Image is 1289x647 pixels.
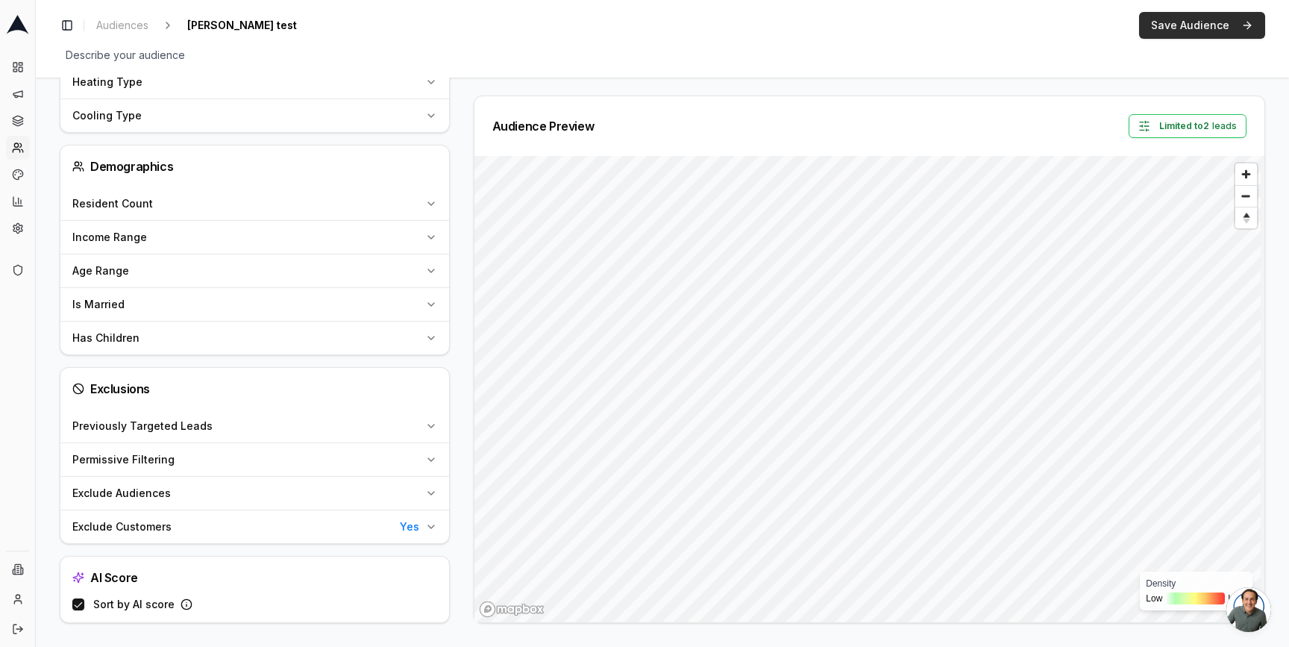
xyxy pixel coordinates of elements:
[60,443,449,476] button: Permissive Filtering
[60,288,449,321] button: Is Married
[72,297,125,312] span: Is Married
[1146,593,1162,604] span: Low
[1235,163,1257,185] button: Zoom in
[6,617,30,641] button: Log out
[60,66,449,99] button: Heating Type
[72,196,153,211] span: Resident Count
[72,75,142,90] span: Heating Type
[474,156,1261,634] canvas: Map
[93,599,175,610] label: Sort by AI score
[479,601,545,618] a: Mapbox homepage
[72,331,139,346] span: Has Children
[1226,587,1271,632] a: Open chat
[60,322,449,354] button: Has Children
[60,477,449,510] button: Exclude Audiences
[60,187,449,220] button: Resident Count
[1139,12,1265,39] button: Save Audience
[90,15,327,36] nav: breadcrumb
[72,108,142,123] span: Cooling Type
[60,254,449,287] button: Age Range
[72,519,172,534] span: Exclude Customers
[60,99,449,132] button: Cooling Type
[72,230,147,245] span: Income Range
[1235,207,1257,228] button: Reset bearing to north
[1146,578,1246,590] div: Density
[72,569,437,587] div: AI Score
[1233,209,1258,227] span: Reset bearing to north
[1159,120,1209,132] span: Limited to 2
[1159,120,1237,132] span: leads
[72,419,213,434] span: Previously Targeted Leads
[181,15,303,36] span: [PERSON_NAME] test
[60,221,449,254] button: Income Range
[72,452,175,467] span: Permissive Filtering
[60,410,449,443] button: Previously Targeted Leads
[60,45,191,66] span: Describe your audience
[400,519,419,534] span: Yes
[1235,186,1257,207] span: Zoom out
[72,486,171,501] span: Exclude Audiences
[72,380,437,398] div: Exclusions
[1129,114,1246,138] button: Limited to2 leads
[492,120,595,132] div: Audience Preview
[72,263,129,278] span: Age Range
[72,157,437,175] div: Demographics
[96,18,148,33] span: Audiences
[60,510,449,543] button: Exclude CustomersYes
[90,15,154,36] a: Audiences
[1235,185,1257,207] button: Zoom out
